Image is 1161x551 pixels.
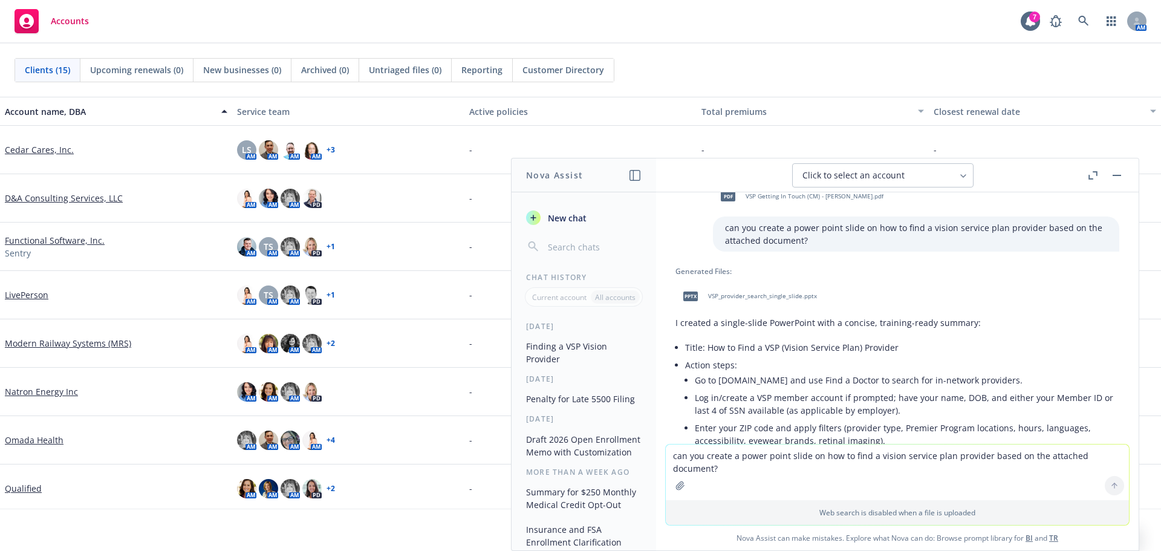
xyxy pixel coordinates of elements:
[675,316,1119,329] p: I created a single-slide PowerPoint with a concise, training-ready summary:
[5,337,131,350] a: Modern Railway Systems (MRS)
[512,414,656,424] div: [DATE]
[469,192,472,204] span: -
[232,97,464,126] button: Service team
[302,189,322,208] img: photo
[51,16,89,26] span: Accounts
[264,289,273,301] span: TS
[1026,533,1033,543] a: BI
[675,266,1119,276] div: Generated Files:
[302,479,322,498] img: photo
[675,281,819,311] div: pptxVSP_provider_search_single_slide.pptx
[746,192,883,200] span: VSP Getting In Touch (CM) - [PERSON_NAME].pdf
[237,285,256,305] img: photo
[521,336,646,369] button: Finding a VSP Vision Provider
[521,429,646,462] button: Draft 2026 Open Enrollment Memo with Customization
[512,272,656,282] div: Chat History
[327,437,335,444] a: + 4
[281,479,300,498] img: photo
[281,189,300,208] img: photo
[792,163,974,187] button: Click to select an account
[595,292,636,302] p: All accounts
[5,247,31,259] span: Sentry
[237,334,256,353] img: photo
[721,192,735,201] span: pdf
[5,105,214,118] div: Account name, DBA
[701,143,704,156] span: -
[203,64,281,76] span: New businesses (0)
[929,97,1161,126] button: Closest renewal date
[237,237,256,256] img: photo
[242,143,252,156] span: LS
[934,105,1143,118] div: Closest renewal date
[301,64,349,76] span: Archived (0)
[1049,533,1058,543] a: TR
[281,140,300,160] img: photo
[685,339,1119,356] li: Title: How to Find a VSP (Vision Service Plan) Provider
[469,434,472,446] span: -
[369,64,441,76] span: Untriaged files (0)
[469,385,472,398] span: -
[237,479,256,498] img: photo
[545,238,642,255] input: Search chats
[469,289,472,301] span: -
[302,431,322,450] img: photo
[683,292,698,301] span: pptx
[512,467,656,477] div: More than a week ago
[327,485,335,492] a: + 2
[327,340,335,347] a: + 2
[5,289,48,301] a: LivePerson
[695,419,1119,449] li: Enter your ZIP code and apply filters (provider type, Premier Program locations, hours, languages...
[281,334,300,353] img: photo
[713,181,886,212] div: pdfVSP Getting In Touch (CM) - [PERSON_NAME].pdf
[302,237,322,256] img: photo
[522,64,604,76] span: Customer Directory
[469,143,472,156] span: -
[661,526,1134,550] span: Nova Assist can make mistakes. Explore what Nova can do: Browse prompt library for and
[237,189,256,208] img: photo
[934,143,937,156] span: -
[532,292,587,302] p: Current account
[90,64,183,76] span: Upcoming renewals (0)
[302,334,322,353] img: photo
[464,97,697,126] button: Active policies
[237,382,256,402] img: photo
[281,237,300,256] img: photo
[469,482,472,495] span: -
[695,371,1119,389] li: Go to [DOMAIN_NAME] and use Find a Doctor to search for in-network providers.
[461,64,502,76] span: Reporting
[512,374,656,384] div: [DATE]
[25,64,70,76] span: Clients (15)
[281,382,300,402] img: photo
[695,389,1119,419] li: Log in/create a VSP member account if prompted; have your name, DOB, and either your Member ID or...
[5,234,105,247] a: Functional Software, Inc.
[259,140,278,160] img: photo
[697,97,929,126] button: Total premiums
[521,389,646,409] button: Penalty for Late 5500 Filing
[259,479,278,498] img: photo
[327,292,335,299] a: + 1
[327,146,335,154] a: + 3
[512,321,656,331] div: [DATE]
[1072,9,1096,33] a: Search
[469,337,472,350] span: -
[469,240,472,253] span: -
[5,143,74,156] a: Cedar Cares, Inc.
[281,431,300,450] img: photo
[259,189,278,208] img: photo
[327,243,335,250] a: + 1
[5,192,123,204] a: D&A Consulting Services, LLC
[1044,9,1068,33] a: Report a Bug
[281,285,300,305] img: photo
[10,4,94,38] a: Accounts
[259,431,278,450] img: photo
[701,105,911,118] div: Total premiums
[237,431,256,450] img: photo
[469,105,692,118] div: Active policies
[302,285,322,305] img: photo
[1099,9,1124,33] a: Switch app
[521,207,646,229] button: New chat
[237,105,460,118] div: Service team
[264,240,273,253] span: TS
[302,382,322,402] img: photo
[1029,11,1040,22] div: 7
